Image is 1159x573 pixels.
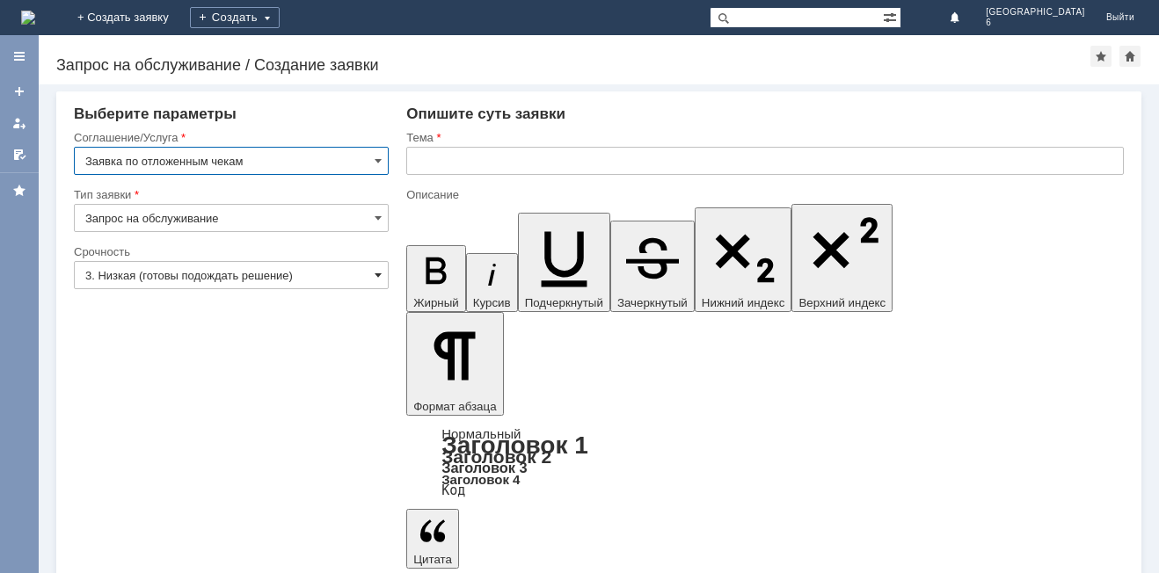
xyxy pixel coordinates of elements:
[1090,46,1112,67] div: Добавить в избранное
[190,7,280,28] div: Создать
[518,213,610,312] button: Подчеркнутый
[473,296,511,309] span: Курсив
[74,105,237,122] span: Выберите параметры
[791,204,893,312] button: Верхний индекс
[1119,46,1141,67] div: Сделать домашней страницей
[56,56,1090,74] div: Запрос на обслуживание / Создание заявки
[5,141,33,169] a: Мои согласования
[466,253,518,312] button: Курсив
[406,509,459,569] button: Цитата
[74,246,385,257] div: Срочность
[883,8,900,25] span: Расширенный поиск
[695,207,792,312] button: Нижний индекс
[406,105,565,122] span: Опишите суть заявки
[406,189,1120,200] div: Описание
[406,428,1124,497] div: Формат абзаца
[413,400,496,413] span: Формат абзаца
[5,77,33,105] a: Создать заявку
[610,221,695,312] button: Зачеркнутый
[413,553,452,566] span: Цитата
[74,132,385,143] div: Соглашение/Услуга
[525,296,603,309] span: Подчеркнутый
[986,7,1085,18] span: [GEOGRAPHIC_DATA]
[406,312,503,416] button: Формат абзаца
[74,189,385,200] div: Тип заявки
[441,446,551,467] a: Заголовок 2
[21,11,35,25] a: Перейти на домашнюю страницу
[5,109,33,137] a: Мои заявки
[406,132,1120,143] div: Тема
[406,245,466,312] button: Жирный
[441,460,527,475] a: Заголовок 3
[441,432,588,459] a: Заголовок 1
[441,482,465,498] a: Код
[441,472,520,487] a: Заголовок 4
[798,296,886,309] span: Верхний индекс
[986,18,1085,28] span: 6
[441,426,521,441] a: Нормальный
[702,296,785,309] span: Нижний индекс
[617,296,688,309] span: Зачеркнутый
[413,296,459,309] span: Жирный
[21,11,35,25] img: logo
